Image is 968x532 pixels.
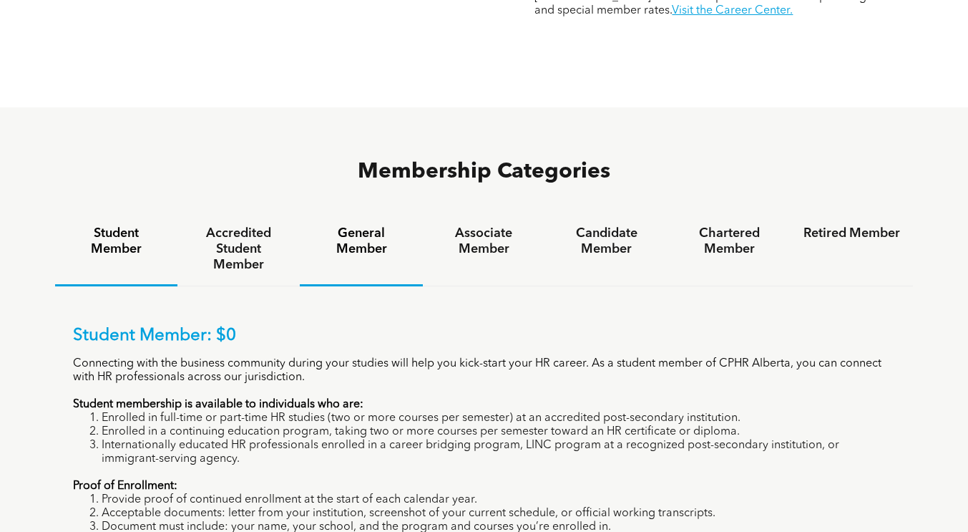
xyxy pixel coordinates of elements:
[313,226,409,257] h4: General Member
[803,226,900,241] h4: Retired Member
[73,399,363,410] strong: Student membership is available to individuals who are:
[190,226,287,273] h4: Accredited Student Member
[73,357,896,385] p: Connecting with the business community during your studies will help you kick-start your HR caree...
[436,226,532,257] h4: Associate Member
[672,5,793,16] a: Visit the Career Center.
[358,161,610,183] span: Membership Categories
[73,326,896,347] p: Student Member: $0
[681,226,778,257] h4: Chartered Member
[102,412,896,425] li: Enrolled in full-time or part-time HR studies (two or more courses per semester) at an accredited...
[102,425,896,439] li: Enrolled in a continuing education program, taking two or more courses per semester toward an HR ...
[73,480,177,492] strong: Proof of Enrollment:
[102,439,896,466] li: Internationally educated HR professionals enrolled in a career bridging program, LINC program at ...
[102,493,896,507] li: Provide proof of continued enrollment at the start of each calendar year.
[68,226,165,257] h4: Student Member
[558,226,655,257] h4: Candidate Member
[102,507,896,521] li: Acceptable documents: letter from your institution, screenshot of your current schedule, or offic...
